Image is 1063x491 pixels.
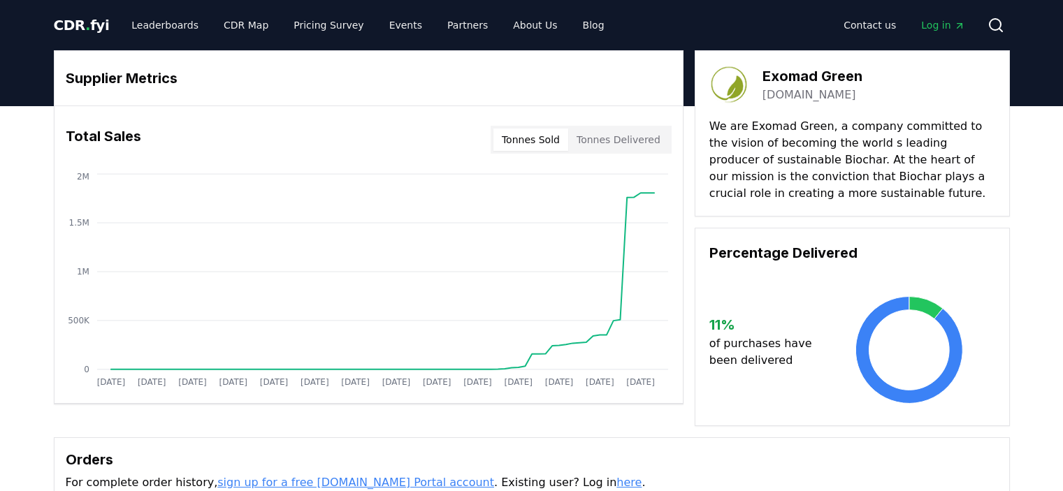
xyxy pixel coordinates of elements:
[66,126,141,154] h3: Total Sales
[762,66,862,87] h3: Exomad Green
[68,218,89,228] tspan: 1.5M
[921,18,964,32] span: Log in
[341,377,370,387] tspan: [DATE]
[85,17,90,34] span: .
[626,377,655,387] tspan: [DATE]
[68,316,90,325] tspan: 500K
[66,449,998,470] h3: Orders
[212,13,280,38] a: CDR Map
[66,474,998,491] p: For complete order history, . Existing user? Log in .
[832,13,976,38] nav: Main
[616,476,642,489] a: here
[568,129,669,151] button: Tonnes Delivered
[120,13,615,38] nav: Main
[709,242,995,263] h3: Percentage Delivered
[219,377,247,387] tspan: [DATE]
[762,87,856,103] a: [DOMAIN_NAME]
[832,13,907,38] a: Contact us
[178,377,207,387] tspan: [DATE]
[120,13,210,38] a: Leaderboards
[545,377,574,387] tspan: [DATE]
[282,13,375,38] a: Pricing Survey
[66,68,672,89] h3: Supplier Metrics
[378,13,433,38] a: Events
[504,377,533,387] tspan: [DATE]
[586,377,614,387] tspan: [DATE]
[709,314,823,335] h3: 11 %
[382,377,410,387] tspan: [DATE]
[217,476,494,489] a: sign up for a free [DOMAIN_NAME] Portal account
[76,267,89,277] tspan: 1M
[259,377,288,387] tspan: [DATE]
[709,118,995,202] p: We are Exomad Green, a company committed to the vision of becoming the world s leading producer o...
[910,13,976,38] a: Log in
[709,335,823,369] p: of purchases have been delivered
[423,377,451,387] tspan: [DATE]
[137,377,166,387] tspan: [DATE]
[572,13,616,38] a: Blog
[54,15,110,35] a: CDR.fyi
[301,377,329,387] tspan: [DATE]
[493,129,568,151] button: Tonnes Sold
[76,172,89,182] tspan: 2M
[84,365,89,374] tspan: 0
[436,13,499,38] a: Partners
[96,377,125,387] tspan: [DATE]
[502,13,568,38] a: About Us
[463,377,492,387] tspan: [DATE]
[54,17,110,34] span: CDR fyi
[709,65,749,104] img: Exomad Green-logo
